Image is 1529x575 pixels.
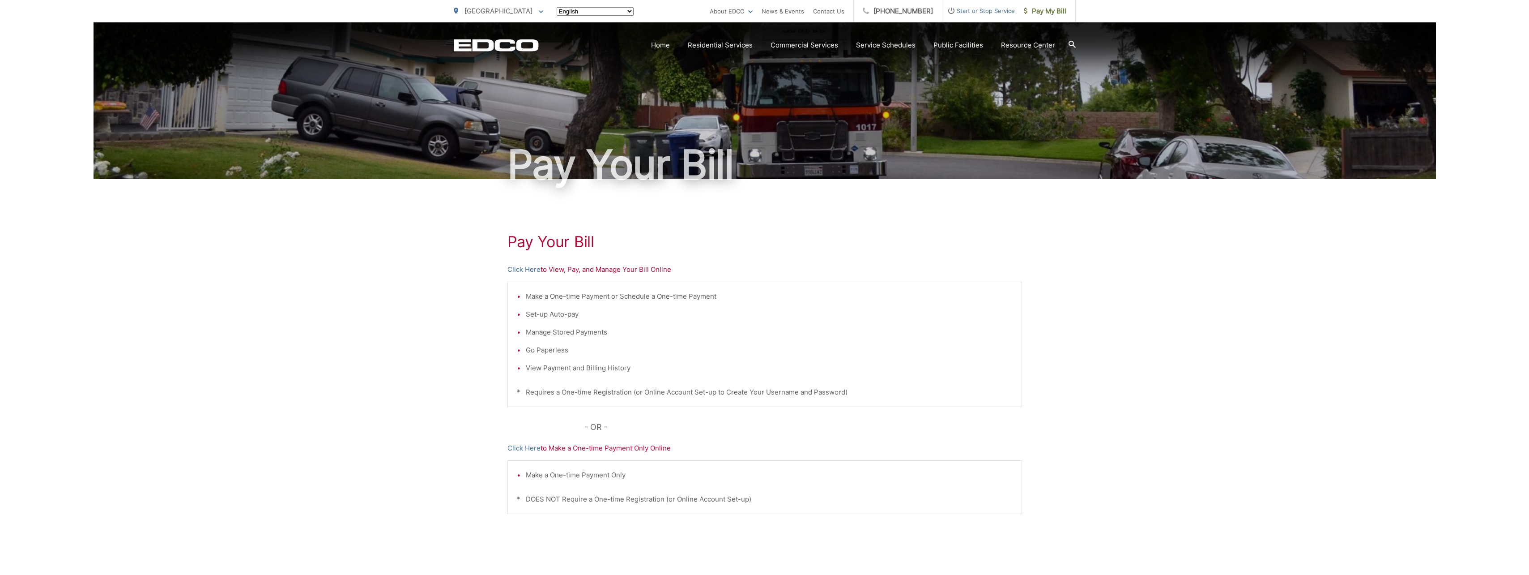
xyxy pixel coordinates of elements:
[1001,40,1055,51] a: Resource Center
[517,387,1013,398] p: * Requires a One-time Registration (or Online Account Set-up to Create Your Username and Password)
[464,7,532,15] span: [GEOGRAPHIC_DATA]
[454,142,1076,187] h1: Pay Your Bill
[517,494,1013,505] p: * DOES NOT Require a One-time Registration (or Online Account Set-up)
[688,40,753,51] a: Residential Services
[454,39,539,51] a: EDCD logo. Return to the homepage.
[856,40,916,51] a: Service Schedules
[526,291,1013,302] li: Make a One-time Payment or Schedule a One-time Payment
[507,443,541,454] a: Click Here
[526,470,1013,481] li: Make a One-time Payment Only
[762,6,804,17] a: News & Events
[933,40,983,51] a: Public Facilities
[507,233,1022,251] h1: Pay Your Bill
[526,363,1013,373] li: View Payment and Billing History
[771,40,838,51] a: Commercial Services
[526,345,1013,356] li: Go Paperless
[557,7,634,16] select: Select a language
[813,6,844,17] a: Contact Us
[526,327,1013,338] li: Manage Stored Payments
[507,264,1022,275] p: to View, Pay, and Manage Your Bill Online
[507,443,1022,454] p: to Make a One-time Payment Only Online
[1024,6,1066,17] span: Pay My Bill
[651,40,670,51] a: Home
[526,309,1013,320] li: Set-up Auto-pay
[507,264,541,275] a: Click Here
[584,421,1022,434] p: - OR -
[710,6,753,17] a: About EDCO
